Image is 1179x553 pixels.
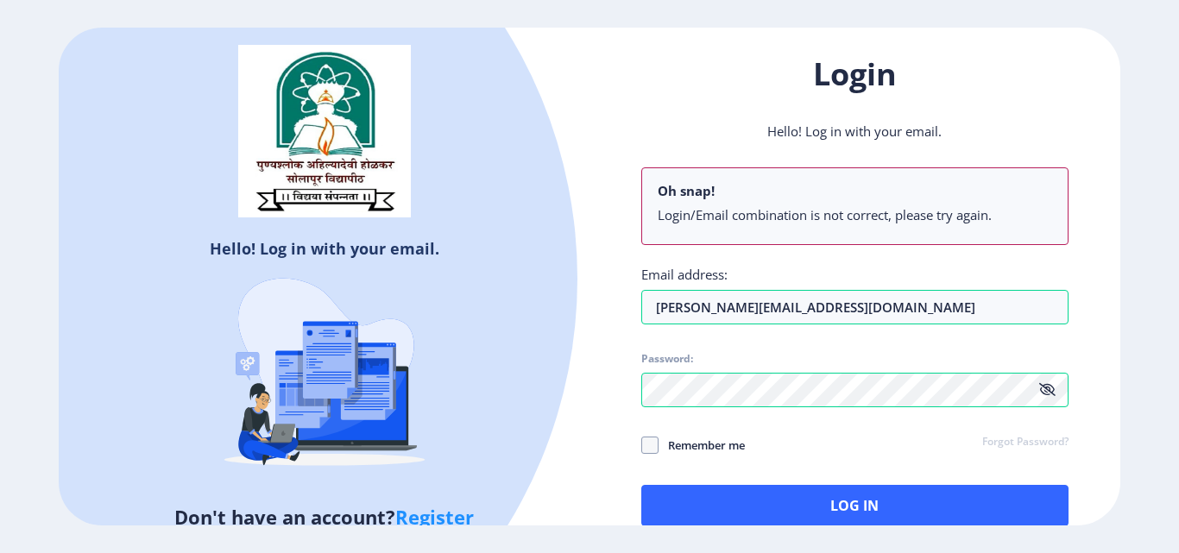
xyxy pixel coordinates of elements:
label: Email address: [641,266,728,283]
span: Remember me [659,435,745,456]
b: Oh snap! [658,182,715,199]
a: Forgot Password? [982,435,1069,450]
h1: Login [641,53,1069,95]
img: Recruitment%20Agencies%20(%20verification).svg [173,244,476,503]
li: Login/Email combination is not correct, please try again. [658,206,1052,223]
h5: Don't have an account? [72,503,577,531]
img: solapur_logo.png [238,45,411,217]
label: Password: [641,352,693,366]
p: Hello! Log in with your email. [641,123,1069,140]
button: Log In [641,485,1069,526]
input: Email address [641,290,1069,324]
a: Register [395,504,474,530]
